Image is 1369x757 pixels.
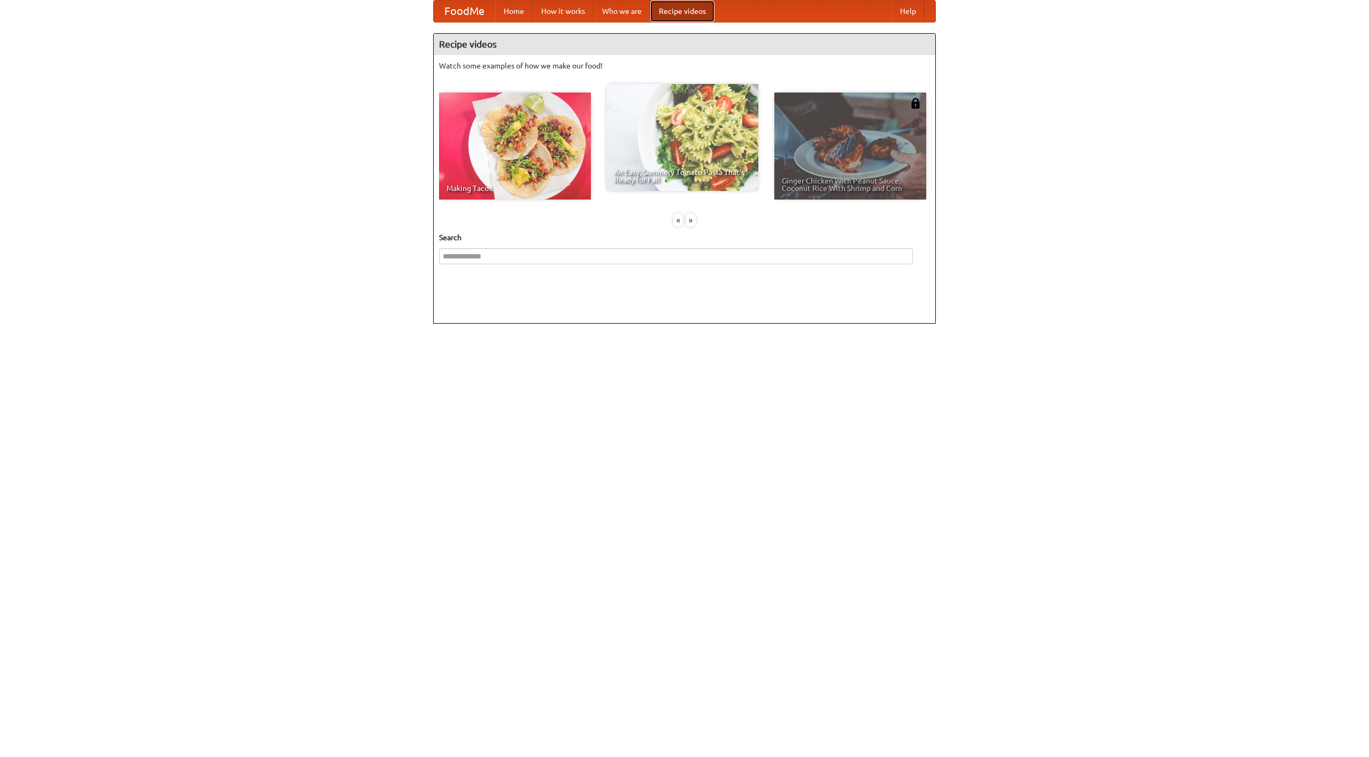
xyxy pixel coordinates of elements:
a: Home [495,1,533,22]
span: Making Tacos [447,185,583,192]
div: » [686,213,696,227]
h5: Search [439,232,930,243]
span: An Easy, Summery Tomato Pasta That's Ready for Fall [614,169,751,183]
div: « [673,213,683,227]
p: Watch some examples of how we make our food! [439,60,930,71]
a: Who we are [594,1,650,22]
a: Recipe videos [650,1,714,22]
a: How it works [533,1,594,22]
a: Making Tacos [439,93,591,200]
h4: Recipe videos [434,34,935,55]
a: Help [891,1,925,22]
img: 483408.png [910,98,921,109]
a: FoodMe [434,1,495,22]
a: An Easy, Summery Tomato Pasta That's Ready for Fall [606,84,758,191]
